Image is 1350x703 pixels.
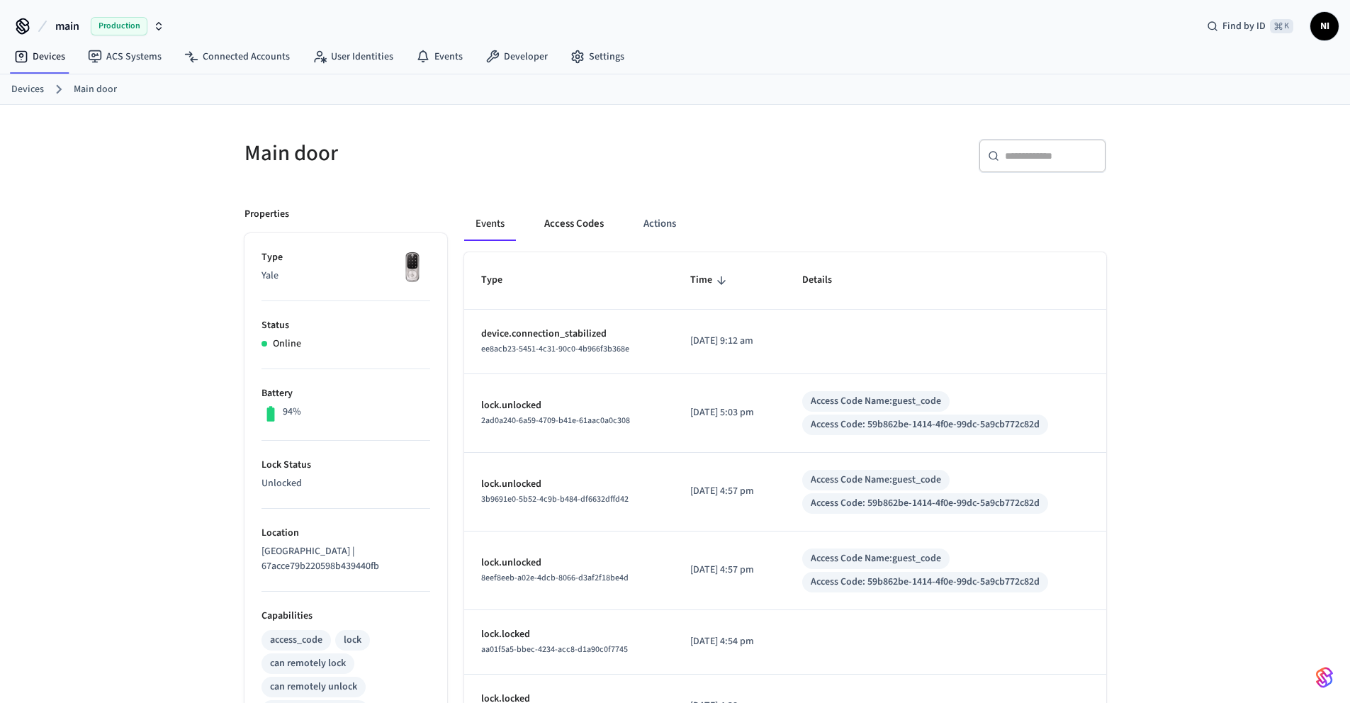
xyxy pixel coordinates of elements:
button: Events [464,207,516,241]
button: NI [1310,12,1339,40]
div: Access Code: 59b862be-1414-4f0e-99dc-5a9cb772c82d [811,496,1040,511]
p: Status [261,318,430,333]
img: SeamLogoGradient.69752ec5.svg [1316,666,1333,689]
span: Type [481,269,521,291]
span: 3b9691e0-5b52-4c9b-b484-df6632dffd42 [481,493,629,505]
span: aa01f5a5-bbec-4234-acc8-d1a90c0f7745 [481,643,628,656]
p: 94% [283,405,301,420]
a: Devices [11,82,44,97]
p: [DATE] 4:54 pm [690,634,768,649]
p: Type [261,250,430,265]
span: Details [802,269,850,291]
p: [GEOGRAPHIC_DATA] | 67acce79b220598b439440fb [261,544,430,574]
p: [DATE] 4:57 pm [690,484,768,499]
p: lock.unlocked [481,398,657,413]
button: Access Codes [533,207,615,241]
h5: Main door [244,139,667,168]
div: Access Code: 59b862be-1414-4f0e-99dc-5a9cb772c82d [811,417,1040,432]
span: 8eef8eeb-a02e-4dcb-8066-d3af2f18be4d [481,572,629,584]
p: Unlocked [261,476,430,491]
div: lock [344,633,361,648]
span: ee8acb23-5451-4c31-90c0-4b966f3b368e [481,343,629,355]
p: Yale [261,269,430,283]
p: Location [261,526,430,541]
span: 2ad0a240-6a59-4709-b41e-61aac0a0c308 [481,415,630,427]
div: ant example [464,207,1106,241]
p: Battery [261,386,430,401]
p: [DATE] 9:12 am [690,334,768,349]
a: Connected Accounts [173,44,301,69]
p: Online [273,337,301,351]
span: main [55,18,79,35]
p: Properties [244,207,289,222]
span: Find by ID [1222,19,1266,33]
a: Events [405,44,474,69]
p: Lock Status [261,458,430,473]
div: Access Code Name: guest_code [811,551,941,566]
div: Access Code: 59b862be-1414-4f0e-99dc-5a9cb772c82d [811,575,1040,590]
img: Yale Assure Touchscreen Wifi Smart Lock, Satin Nickel, Front [395,250,430,286]
div: can remotely lock [270,656,346,671]
a: Developer [474,44,559,69]
p: lock.locked [481,627,657,642]
div: Access Code Name: guest_code [811,473,941,488]
a: Devices [3,44,77,69]
div: access_code [270,633,322,648]
span: NI [1312,13,1337,39]
p: device.connection_stabilized [481,327,657,342]
a: ACS Systems [77,44,173,69]
p: lock.unlocked [481,556,657,570]
span: ⌘ K [1270,19,1293,33]
a: Settings [559,44,636,69]
span: Production [91,17,147,35]
div: can remotely unlock [270,680,357,694]
p: Capabilities [261,609,430,624]
span: Time [690,269,731,291]
a: Main door [74,82,117,97]
p: lock.unlocked [481,477,657,492]
div: Access Code Name: guest_code [811,394,941,409]
div: Find by ID⌘ K [1196,13,1305,39]
button: Actions [632,207,687,241]
p: [DATE] 4:57 pm [690,563,768,578]
a: User Identities [301,44,405,69]
p: [DATE] 5:03 pm [690,405,768,420]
